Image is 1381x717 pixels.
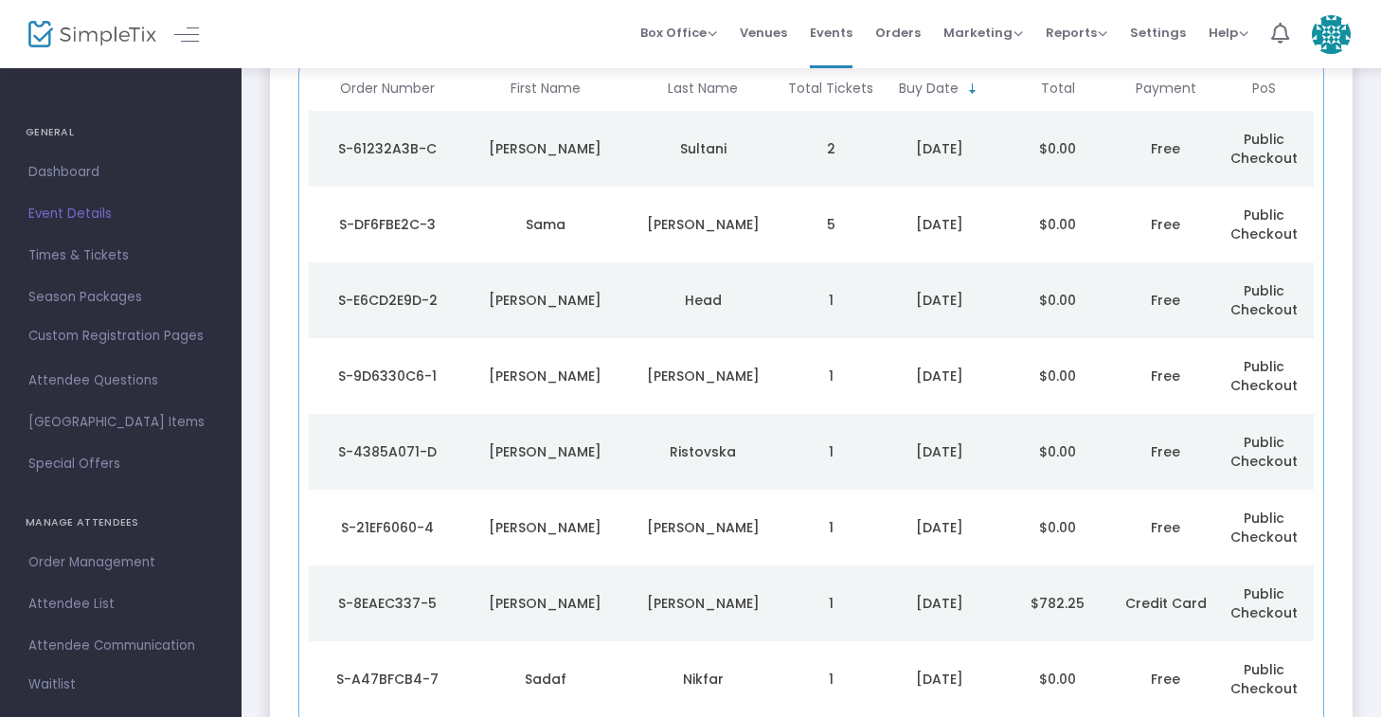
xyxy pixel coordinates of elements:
[28,285,213,310] span: Season Packages
[781,111,880,187] td: 2
[471,594,619,613] div: Alejandra
[314,442,461,461] div: S-4385A071-D
[998,262,1117,338] td: $0.00
[1041,81,1075,97] span: Total
[314,215,461,234] div: S-DF6FBE2C-3
[1151,442,1180,461] span: Free
[1151,215,1180,234] span: Free
[885,215,994,234] div: 2025-09-23
[1151,518,1180,537] span: Free
[314,291,461,310] div: S-E6CD2E9D-2
[28,634,213,658] span: Attendee Communication
[875,9,921,57] span: Orders
[1230,357,1298,395] span: Public Checkout
[629,670,777,689] div: Nikfar
[629,139,777,158] div: Sultani
[640,24,717,42] span: Box Office
[1046,24,1107,42] span: Reports
[511,81,581,97] span: First Name
[998,414,1117,490] td: $0.00
[943,24,1023,42] span: Marketing
[810,9,852,57] span: Events
[314,670,461,689] div: S-A47BFCB4-7
[28,452,213,476] span: Special Offers
[1151,139,1180,158] span: Free
[629,594,777,613] div: Chacon
[1252,81,1276,97] span: PoS
[28,243,213,268] span: Times & Tickets
[28,327,204,346] span: Custom Registration Pages
[885,670,994,689] div: 2025-09-19
[781,187,880,262] td: 5
[629,215,777,234] div: Sohrabi
[309,66,1314,717] div: Data table
[1130,9,1186,57] span: Settings
[781,414,880,490] td: 1
[1151,367,1180,385] span: Free
[781,565,880,641] td: 1
[471,291,619,310] div: Valentina
[629,367,777,385] div: McKay
[471,518,619,537] div: Ethan
[629,291,777,310] div: Head
[28,160,213,185] span: Dashboard
[899,81,959,97] span: Buy Date
[28,550,213,575] span: Order Management
[629,442,777,461] div: Ristovska
[998,641,1117,717] td: $0.00
[885,139,994,158] div: 2025-09-23
[1230,206,1298,243] span: Public Checkout
[28,592,213,617] span: Attendee List
[314,367,461,385] div: S-9D6330C6-1
[1209,24,1248,42] span: Help
[998,338,1117,414] td: $0.00
[314,594,461,613] div: S-8EAEC337-5
[885,291,994,310] div: 2025-09-22
[471,670,619,689] div: Sadaf
[965,81,980,97] span: Sortable
[998,187,1117,262] td: $0.00
[740,9,787,57] span: Venues
[998,111,1117,187] td: $0.00
[471,215,619,234] div: Sama
[885,518,994,537] div: 2025-09-21
[28,410,213,435] span: [GEOGRAPHIC_DATA] Items
[1230,509,1298,547] span: Public Checkout
[26,504,216,542] h4: MANAGE ATTENDEES
[781,338,880,414] td: 1
[1125,594,1207,613] span: Credit Card
[1230,660,1298,698] span: Public Checkout
[471,367,619,385] div: Molly
[1230,130,1298,168] span: Public Checkout
[781,66,880,111] th: Total Tickets
[998,565,1117,641] td: $782.25
[1151,670,1180,689] span: Free
[314,139,461,158] div: S-61232A3B-C
[1230,584,1298,622] span: Public Checkout
[885,442,994,461] div: 2025-09-21
[1151,291,1180,310] span: Free
[1230,281,1298,319] span: Public Checkout
[314,518,461,537] div: S-21EF6060-4
[340,81,435,97] span: Order Number
[885,594,994,613] div: 2025-09-20
[1136,81,1196,97] span: Payment
[471,442,619,461] div: Isabella
[998,490,1117,565] td: $0.00
[28,675,76,694] span: Waitlist
[781,490,880,565] td: 1
[668,81,738,97] span: Last Name
[781,641,880,717] td: 1
[28,368,213,393] span: Attendee Questions
[885,367,994,385] div: 2025-09-22
[781,262,880,338] td: 1
[26,114,216,152] h4: GENERAL
[471,139,619,158] div: Zarmina
[28,202,213,226] span: Event Details
[629,518,777,537] div: Rigler
[1230,433,1298,471] span: Public Checkout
